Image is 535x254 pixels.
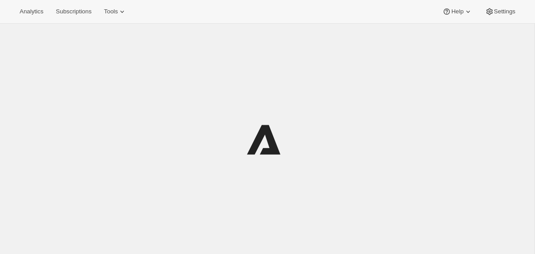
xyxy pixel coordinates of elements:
button: Help [437,5,477,18]
button: Subscriptions [50,5,97,18]
span: Tools [104,8,118,15]
span: Settings [494,8,515,15]
span: Subscriptions [56,8,91,15]
span: Analytics [20,8,43,15]
button: Analytics [14,5,49,18]
button: Tools [99,5,132,18]
button: Settings [480,5,521,18]
span: Help [451,8,463,15]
